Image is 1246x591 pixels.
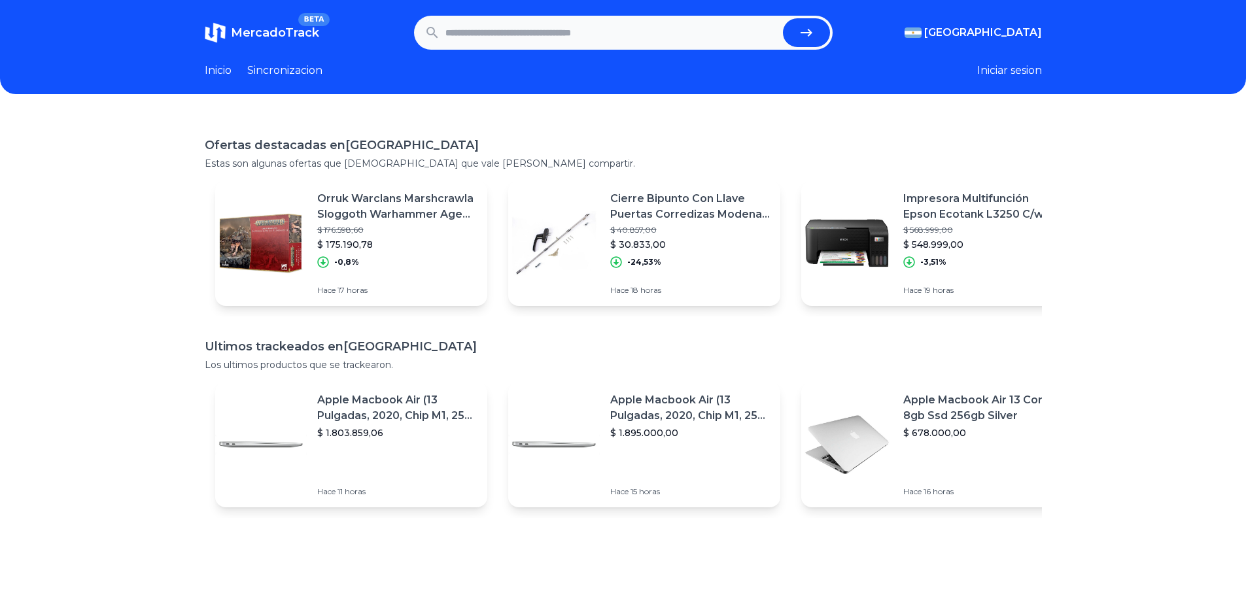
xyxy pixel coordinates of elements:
p: $ 30.833,00 [610,238,770,251]
a: Featured imageOrruk Warclans Marshcrawla Sloggoth Warhammer Age Of Sigmar$ 176.598,60$ 175.190,78... [215,180,487,306]
button: Iniciar sesion [977,63,1042,78]
p: Hace 16 horas [903,486,1063,497]
p: Apple Macbook Air (13 Pulgadas, 2020, Chip M1, 256 Gb De Ssd, 8 Gb De Ram) - Plata [610,392,770,424]
img: Featured image [508,399,600,490]
p: $ 175.190,78 [317,238,477,251]
span: [GEOGRAPHIC_DATA] [924,25,1042,41]
p: Hace 17 horas [317,285,477,295]
img: MercadoTrack [205,22,226,43]
a: Inicio [205,63,232,78]
p: -24,53% [627,257,661,267]
p: Hace 18 horas [610,285,770,295]
a: Featured imageCierre Bipunto Con Llave Puertas Corredizas Modena 600 Alum$ 40.857,00$ 30.833,00-2... [508,180,780,306]
p: $ 1.803.859,06 [317,426,477,439]
p: $ 568.999,00 [903,225,1063,235]
span: BETA [298,13,329,26]
img: Argentina [905,27,922,38]
p: Apple Macbook Air 13 Core I5 8gb Ssd 256gb Silver [903,392,1063,424]
h1: Ultimos trackeados en [GEOGRAPHIC_DATA] [205,337,1042,356]
p: Apple Macbook Air (13 Pulgadas, 2020, Chip M1, 256 Gb De Ssd, 8 Gb De Ram) - Plata [317,392,477,424]
p: Hace 19 horas [903,285,1063,295]
img: Featured image [801,399,893,490]
a: MercadoTrackBETA [205,22,319,43]
p: $ 176.598,60 [317,225,477,235]
p: $ 678.000,00 [903,426,1063,439]
p: Hace 15 horas [610,486,770,497]
button: [GEOGRAPHIC_DATA] [905,25,1042,41]
h1: Ofertas destacadas en [GEOGRAPHIC_DATA] [205,136,1042,154]
p: Hace 11 horas [317,486,477,497]
span: MercadoTrack [231,25,319,40]
img: Featured image [215,197,307,289]
img: Featured image [215,399,307,490]
p: Orruk Warclans Marshcrawla Sloggoth Warhammer Age Of Sigmar [317,191,477,222]
p: $ 548.999,00 [903,238,1063,251]
p: Cierre Bipunto Con Llave Puertas Corredizas Modena 600 Alum [610,191,770,222]
p: -0,8% [334,257,359,267]
p: $ 1.895.000,00 [610,426,770,439]
p: Impresora Multifunción Epson Ecotank L3250 C/wifi Negra 220v [903,191,1063,222]
a: Featured imageApple Macbook Air 13 Core I5 8gb Ssd 256gb Silver$ 678.000,00Hace 16 horas [801,382,1073,507]
a: Sincronizacion [247,63,322,78]
a: Featured imageApple Macbook Air (13 Pulgadas, 2020, Chip M1, 256 Gb De Ssd, 8 Gb De Ram) - Plata$... [215,382,487,507]
p: -3,51% [920,257,946,267]
a: Featured imageApple Macbook Air (13 Pulgadas, 2020, Chip M1, 256 Gb De Ssd, 8 Gb De Ram) - Plata$... [508,382,780,507]
p: Estas son algunas ofertas que [DEMOGRAPHIC_DATA] que vale [PERSON_NAME] compartir. [205,157,1042,170]
p: $ 40.857,00 [610,225,770,235]
p: Los ultimos productos que se trackearon. [205,358,1042,371]
a: Featured imageImpresora Multifunción Epson Ecotank L3250 C/wifi Negra 220v$ 568.999,00$ 548.999,0... [801,180,1073,306]
img: Featured image [508,197,600,289]
img: Featured image [801,197,893,289]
